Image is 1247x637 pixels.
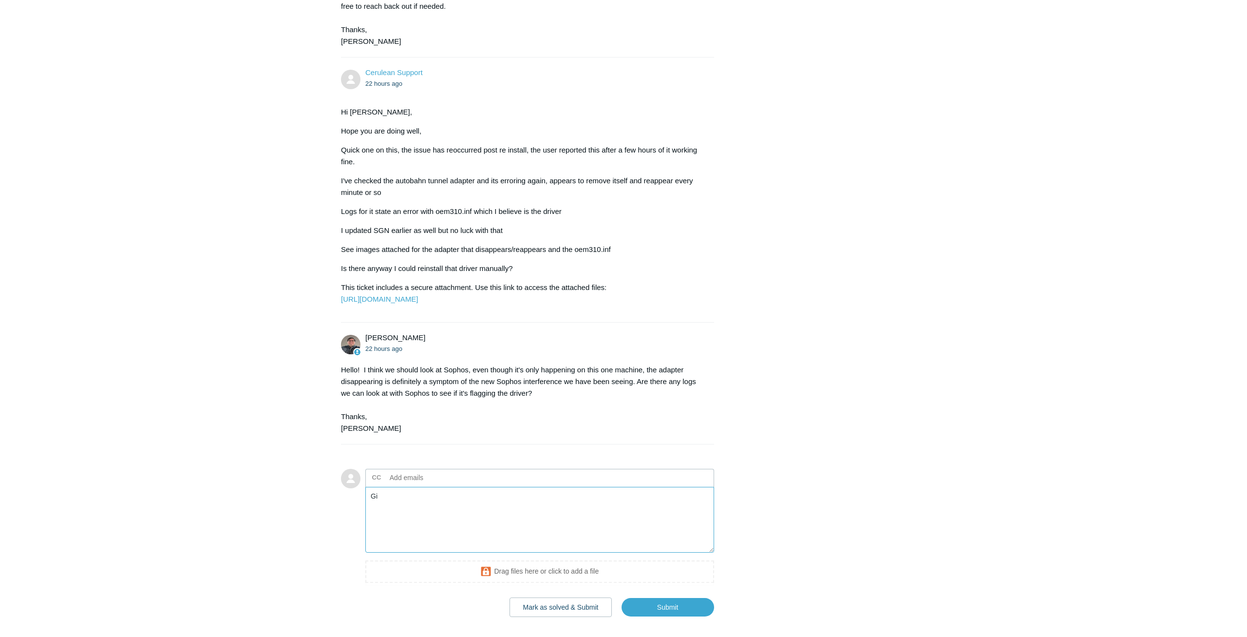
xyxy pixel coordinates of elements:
[341,175,704,198] p: I've checked the autobahn tunnel adapter and its erroring again, appears to remove itself and rea...
[365,333,425,342] span: Matt Robinson
[622,598,714,617] input: Submit
[510,598,612,617] button: Mark as solved & Submit
[372,470,381,485] label: CC
[386,470,491,485] input: Add emails
[341,144,704,168] p: Quick one on this, the issue has reoccurred post re install, the user reported this after a few h...
[365,345,402,352] time: 09/29/2025, 13:23
[341,225,704,236] p: I updated SGN earlier as well but no luck with that
[341,125,704,137] p: Hope you are doing well,
[341,364,704,434] div: Hello! I think we should look at Sophos, even though it's only happening on this one machine, the...
[365,80,402,87] time: 09/29/2025, 13:04
[341,282,704,305] p: This ticket includes a secure attachment. Use this link to access the attached files:
[365,68,423,77] a: Cerulean Support
[341,244,704,255] p: See images attached for the adapter that disappears/reappears and the oem310.inf
[365,487,714,553] textarea: Add your reply
[341,263,704,274] p: Is there anyway I could reinstall that driver manually?
[341,206,704,217] p: Logs for it state an error with oem310.inf which I believe is the driver
[341,106,704,118] p: Hi [PERSON_NAME],
[341,295,418,303] a: [URL][DOMAIN_NAME]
